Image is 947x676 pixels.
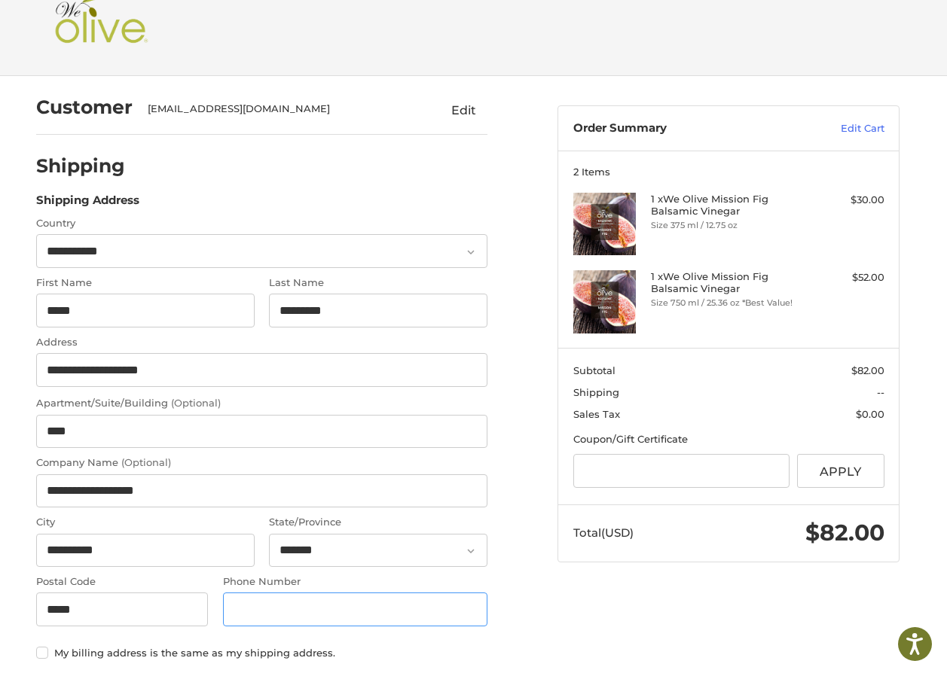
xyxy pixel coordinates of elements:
legend: Shipping Address [36,192,139,216]
div: Coupon/Gift Certificate [573,432,884,447]
span: $82.00 [851,364,884,376]
small: (Optional) [121,456,171,468]
h3: 2 Items [573,166,884,178]
label: Company Name [36,455,487,470]
span: Subtotal [573,364,616,376]
h3: Order Summary [573,121,785,136]
h2: Customer [36,96,133,119]
h4: 1 x We Olive Mission Fig Balsamic Vinegar [651,270,803,295]
label: Postal Code [36,574,208,589]
h4: 1 x We Olive Mission Fig Balsamic Vinegar [651,193,803,218]
label: My billing address is the same as my shipping address. [36,647,487,659]
span: Total (USD) [573,525,634,540]
div: $30.00 [806,193,884,208]
label: Apartment/Suite/Building [36,396,487,411]
button: Edit [439,98,487,122]
span: $82.00 [805,519,884,547]
input: Gift Certificate or Coupon Code [573,454,790,488]
h2: Shipping [36,154,125,178]
button: Apply [797,454,884,488]
div: $52.00 [806,270,884,285]
div: [EMAIL_ADDRESS][DOMAIN_NAME] [148,102,411,117]
label: City [36,515,255,530]
span: -- [877,386,884,398]
button: Open LiveChat chat widget [173,20,191,38]
li: Size 375 ml / 12.75 oz [651,219,803,232]
span: Sales Tax [573,408,620,420]
span: $0.00 [856,408,884,420]
p: We're away right now. Please check back later! [21,23,170,35]
label: Address [36,335,487,350]
a: Edit Cart [785,121,884,136]
span: Shipping [573,386,619,398]
small: (Optional) [171,397,221,409]
label: Last Name [269,276,487,291]
li: Size 750 ml / 25.36 oz *Best Value! [651,297,803,309]
label: State/Province [269,515,487,530]
label: Country [36,216,487,231]
label: First Name [36,276,255,291]
label: Phone Number [223,574,488,589]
